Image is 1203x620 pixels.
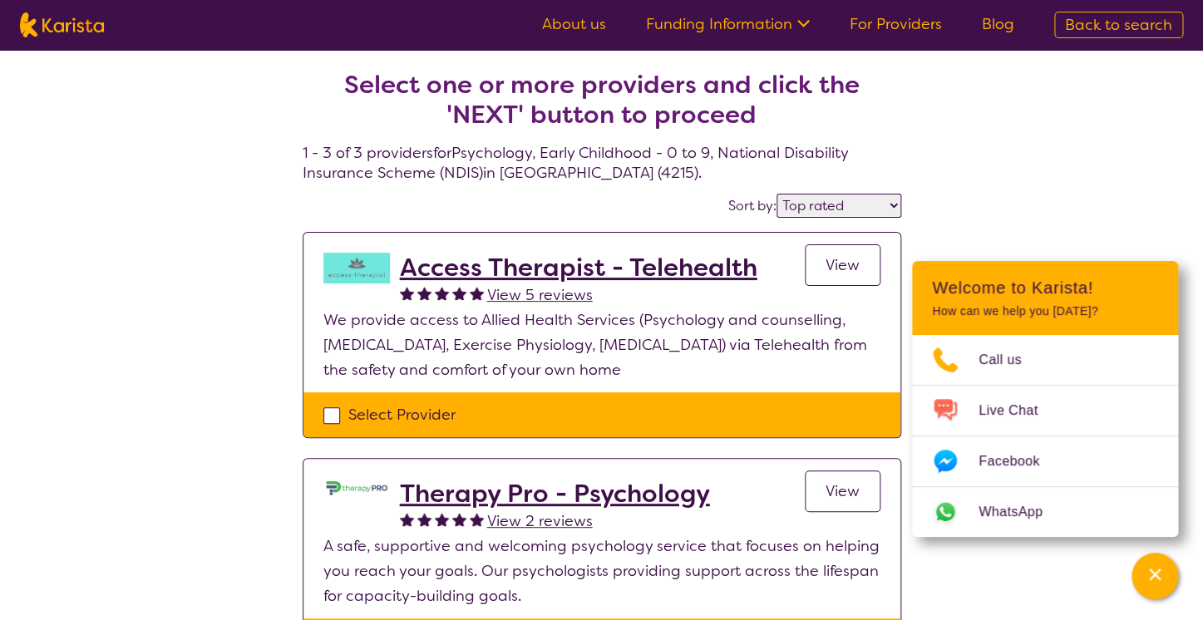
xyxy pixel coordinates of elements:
[470,512,484,526] img: fullstar
[979,398,1058,423] span: Live Chat
[323,70,881,130] h2: Select one or more providers and click the 'NEXT' button to proceed
[323,479,390,497] img: dzo1joyl8vpkomu9m2qk.jpg
[542,14,606,34] a: About us
[805,244,880,286] a: View
[979,449,1059,474] span: Facebook
[417,512,431,526] img: fullstar
[400,479,710,509] a: Therapy Pro - Psychology
[400,512,414,526] img: fullstar
[826,481,860,501] span: View
[400,286,414,300] img: fullstar
[323,308,880,382] p: We provide access to Allied Health Services (Psychology and counselling, [MEDICAL_DATA], Exercise...
[470,286,484,300] img: fullstar
[400,253,757,283] a: Access Therapist - Telehealth
[323,253,390,283] img: hzy3j6chfzohyvwdpojv.png
[452,512,466,526] img: fullstar
[417,286,431,300] img: fullstar
[487,283,593,308] a: View 5 reviews
[912,261,1178,537] div: Channel Menu
[452,286,466,300] img: fullstar
[912,335,1178,537] ul: Choose channel
[979,499,1062,524] span: WhatsApp
[826,255,860,275] span: View
[805,470,880,512] a: View
[912,487,1178,537] a: Web link opens in a new tab.
[932,304,1158,318] p: How can we help you [DATE]?
[487,285,593,305] span: View 5 reviews
[435,512,449,526] img: fullstar
[982,14,1014,34] a: Blog
[487,509,593,534] a: View 2 reviews
[303,30,901,183] h4: 1 - 3 of 3 providers for Psychology , Early Childhood - 0 to 9 , National Disability Insurance Sc...
[1054,12,1183,38] a: Back to search
[323,534,880,608] p: A safe, supportive and welcoming psychology service that focuses on helping you reach your goals....
[487,511,593,531] span: View 2 reviews
[435,286,449,300] img: fullstar
[20,12,104,37] img: Karista logo
[646,14,810,34] a: Funding Information
[1065,15,1172,35] span: Back to search
[1132,553,1178,599] button: Channel Menu
[932,278,1158,298] h2: Welcome to Karista!
[850,14,942,34] a: For Providers
[979,347,1042,372] span: Call us
[728,197,777,214] label: Sort by:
